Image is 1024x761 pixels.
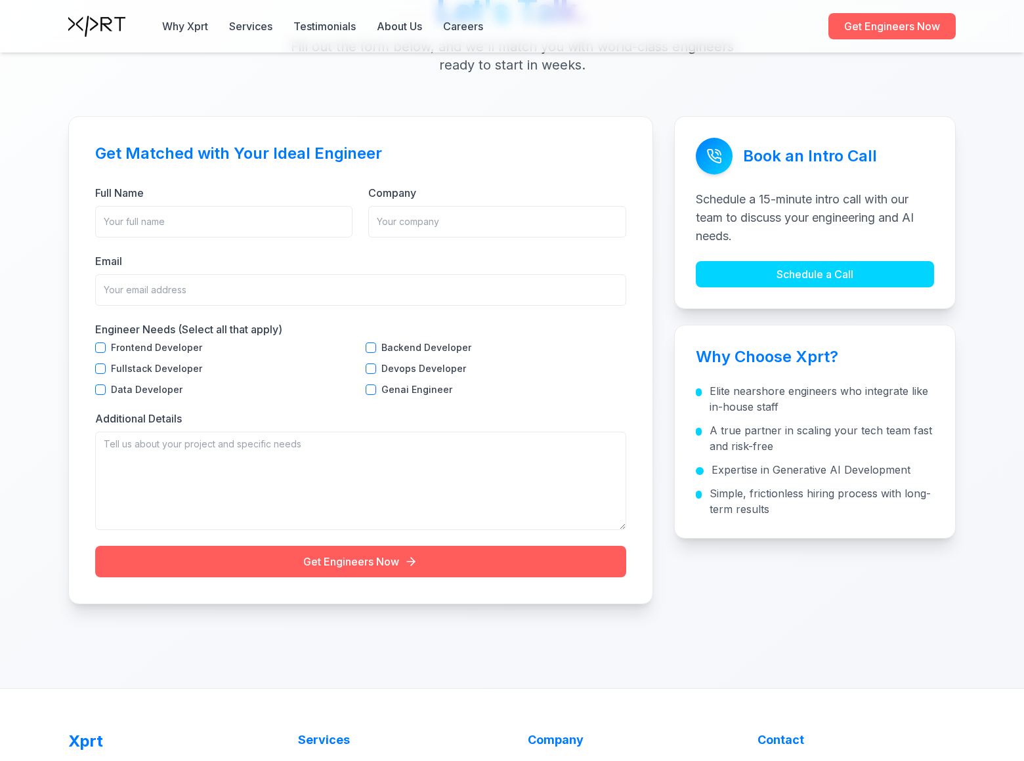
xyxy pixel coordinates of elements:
[710,485,934,517] span: Simple, frictionless hiring process with long-term results
[111,343,202,352] label: Frontend Developer
[696,346,934,367] h3: Why Choose Xprt?
[162,18,208,34] button: Why Xprt
[381,385,452,394] label: Genai Engineer
[95,323,282,336] label: Engineer Needs (Select all that apply)
[95,186,144,199] label: Full Name
[293,18,356,34] button: Testimonials
[95,143,626,164] h3: Get Matched with Your Ideal Engineer
[95,274,626,306] input: Your email address
[282,37,742,74] p: Fill out the form below, and we'll match you with world-class engineers ready to start in weeks.
[377,18,422,34] a: About Us
[381,343,471,352] label: Backend Developer
[828,13,956,39] a: Get Engineers Now
[298,731,496,749] h4: Services
[381,364,466,373] label: Devops Developer
[696,190,934,245] p: Schedule a 15-minute intro call with our team to discuss your engineering and AI needs.
[95,546,626,577] button: Get Engineers Now
[95,206,352,237] input: Your full name
[111,364,202,373] label: Fullstack Developer
[528,731,726,749] h4: Company
[111,385,182,394] label: Data Developer
[743,146,877,167] h3: Book an Intro Call
[368,206,626,237] input: Your company
[229,18,272,34] button: Services
[95,412,182,425] label: Additional Details
[443,18,483,34] a: Careers
[757,731,956,749] h4: Contact
[68,731,103,752] span: Xprt
[368,186,416,199] label: Company
[95,255,122,268] label: Email
[712,462,910,478] span: Expertise in Generative AI Development
[68,731,267,752] a: Xprt
[710,383,934,415] span: Elite nearshore engineers who integrate like in-house staff
[710,422,934,454] span: A true partner in scaling your tech team fast and risk-free
[68,16,125,37] img: Xprt Logo
[696,261,934,287] a: Schedule a Call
